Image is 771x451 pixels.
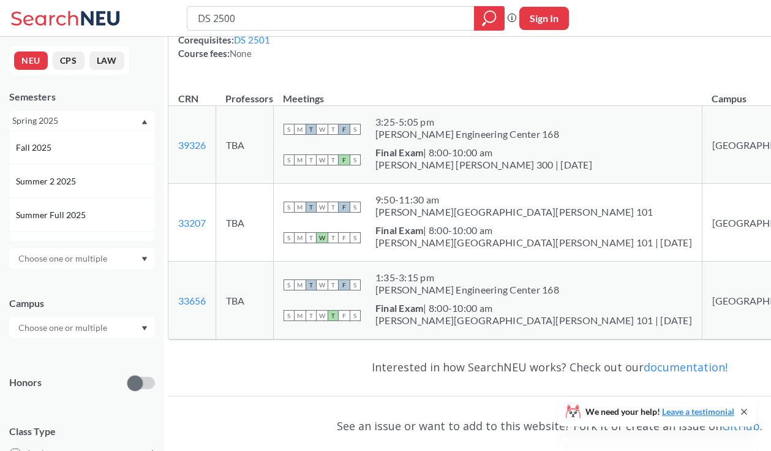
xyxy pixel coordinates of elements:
[284,202,295,213] span: S
[284,232,295,243] span: S
[375,159,592,171] div: [PERSON_NAME] [PERSON_NAME] 300 | [DATE]
[375,302,692,314] div: | 8:00-10:00 am
[317,279,328,290] span: W
[328,154,339,165] span: T
[16,175,78,188] span: Summer 2 2025
[295,124,306,135] span: M
[375,237,692,249] div: [PERSON_NAME][GEOGRAPHIC_DATA][PERSON_NAME] 101 | [DATE]
[328,232,339,243] span: T
[375,314,692,327] div: [PERSON_NAME][GEOGRAPHIC_DATA][PERSON_NAME] 101 | [DATE]
[350,279,361,290] span: S
[317,310,328,321] span: W
[178,139,206,151] a: 39326
[216,80,273,106] th: Professors
[16,208,88,222] span: Summer Full 2025
[317,154,328,165] span: W
[178,92,198,105] div: CRN
[339,279,350,290] span: F
[317,202,328,213] span: W
[375,128,559,140] div: [PERSON_NAME] Engineering Center 168
[317,232,328,243] span: W
[234,34,271,45] a: DS 2501
[230,48,252,59] span: None
[12,114,140,127] div: Spring 2025
[328,310,339,321] span: T
[306,310,317,321] span: T
[375,206,653,218] div: [PERSON_NAME][GEOGRAPHIC_DATA][PERSON_NAME] 101
[273,80,702,106] th: Meetings
[141,257,148,262] svg: Dropdown arrow
[350,154,361,165] span: S
[9,248,155,269] div: Dropdown arrow
[328,124,339,135] span: T
[306,154,317,165] span: T
[339,202,350,213] span: F
[295,279,306,290] span: M
[375,224,692,237] div: | 8:00-10:00 am
[350,232,361,243] span: S
[9,376,42,390] p: Honors
[375,146,424,158] b: Final Exam
[12,320,115,335] input: Choose one or multiple
[350,202,361,213] span: S
[14,51,48,70] button: NEU
[375,302,424,314] b: Final Exam
[350,310,361,321] span: S
[53,51,85,70] button: CPS
[306,279,317,290] span: T
[284,154,295,165] span: S
[284,279,295,290] span: S
[9,297,155,310] div: Campus
[141,326,148,331] svg: Dropdown arrow
[375,194,653,206] div: 9:50 - 11:30 am
[9,90,155,104] div: Semesters
[519,7,569,30] button: Sign In
[375,284,559,296] div: [PERSON_NAME] Engineering Center 168
[16,141,54,154] span: Fall 2025
[585,407,734,416] span: We need your help!
[12,251,115,266] input: Choose one or multiple
[216,262,273,339] td: TBA
[295,310,306,321] span: M
[295,232,306,243] span: M
[339,124,350,135] span: F
[216,106,273,184] td: TBA
[328,202,339,213] span: T
[339,232,350,243] span: F
[89,51,124,70] button: LAW
[328,279,339,290] span: T
[644,360,728,374] a: documentation!
[339,310,350,321] span: F
[9,425,155,438] span: Class Type
[9,111,155,131] div: Spring 2025Dropdown arrowFall 2025Summer 2 2025Summer Full 2025Summer 1 2025Spring 2025Fall 2024S...
[295,154,306,165] span: M
[375,271,559,284] div: 1:35 - 3:15 pm
[350,124,361,135] span: S
[482,10,497,27] svg: magnifying glass
[9,317,155,338] div: Dropdown arrow
[197,8,465,29] input: Class, professor, course number, "phrase"
[178,217,206,229] a: 33207
[339,154,350,165] span: F
[141,119,148,124] svg: Dropdown arrow
[317,124,328,135] span: W
[284,124,295,135] span: S
[375,224,424,236] b: Final Exam
[178,295,206,306] a: 33656
[306,232,317,243] span: T
[295,202,306,213] span: M
[375,116,559,128] div: 3:25 - 5:05 pm
[375,146,592,159] div: | 8:00-10:00 am
[306,124,317,135] span: T
[662,406,734,417] a: Leave a testimonial
[216,184,273,262] td: TBA
[306,202,317,213] span: T
[474,6,505,31] div: magnifying glass
[284,310,295,321] span: S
